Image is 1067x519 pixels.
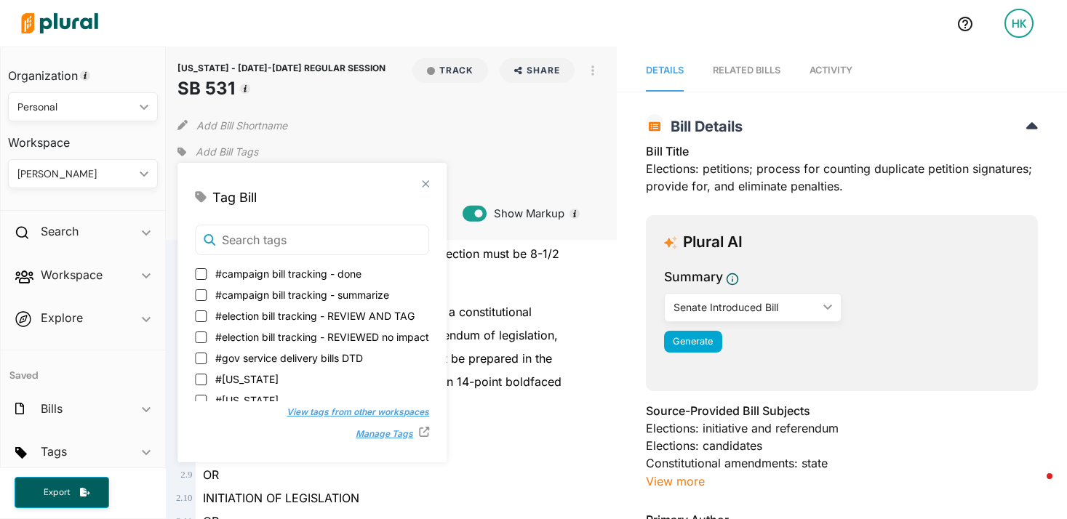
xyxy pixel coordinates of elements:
div: Tooltip anchor [79,69,92,82]
iframe: Intercom live chat [1018,470,1052,504]
h3: Plural AI [683,233,743,252]
input: #gov service delivery bills DTD [195,353,207,364]
button: View tags from other workspaces [272,401,429,423]
button: Generate [664,331,722,353]
span: 2 . 9 [180,470,192,480]
div: Elections: petitions; process for counting duplicate petition signatures; provide for, and elimin... [646,142,1038,204]
h2: Explore [41,310,83,326]
span: #election bill tracking - REVIEW AND TAG [215,308,415,323]
h3: Bill Title [646,142,1038,160]
span: Details [646,65,684,76]
span: Export [33,486,80,499]
input: #election bill tracking - REVIEW AND TAG [195,310,207,322]
span: INITIATION OF LEGISLATION [203,491,359,505]
input: #[US_STATE] [195,395,207,406]
span: Bill Details [663,118,743,135]
button: Add Bill Shortname [196,113,287,137]
h3: Source-Provided Bill Subjects [646,402,1038,419]
h1: SB 531 [177,76,385,102]
h3: Summary [664,267,723,286]
a: RELATED BILLS [713,50,780,92]
input: #campaign bill tracking - summarize [195,289,207,301]
h2: Bills [41,401,63,417]
div: Elections: candidates [646,437,1038,454]
span: 2 . 10 [176,493,192,503]
h2: Tags [41,443,67,459]
h3: Workspace [8,121,158,153]
span: Activity [810,65,852,76]
h2: Workspace [41,267,103,283]
button: Track [412,58,488,83]
button: Share [494,58,580,83]
span: OR [203,467,219,482]
div: Personal [17,100,134,115]
span: Generate [673,336,713,347]
h4: Saved [1,350,165,386]
div: Add tags [177,141,257,163]
span: #gov service delivery bills DTD [215,350,363,366]
span: #[US_STATE] [215,393,279,408]
span: #campaign bill tracking - summarize [215,287,389,302]
a: Details [646,50,684,92]
div: Tooltip anchor [568,207,581,220]
span: #election bill tracking - REVIEWED no impact [215,329,429,345]
a: Activity [810,50,852,92]
a: HK [993,3,1045,44]
button: Manage Tags [341,423,419,445]
button: View more [646,472,705,491]
div: Elections: initiative and referendum [646,419,1038,437]
div: Tooltip anchor [239,82,252,95]
div: Senate Introduced Bill [674,299,818,315]
div: [PERSON_NAME] [17,166,134,182]
h3: Organization [8,55,158,86]
span: Add Bill Tags [196,145,258,159]
input: Search tags [195,225,429,255]
h2: Search [41,223,79,239]
button: Export [15,477,109,508]
div: RELATED BILLS [713,63,780,77]
input: #campaign bill tracking - done [195,268,207,280]
input: #[US_STATE] [195,374,207,385]
span: Tag Bill [212,188,257,207]
input: #election bill tracking - REVIEWED no impact [195,331,207,343]
span: Show Markup [487,206,564,222]
span: [US_STATE] - [DATE]-[DATE] REGULAR SESSION [177,63,385,73]
span: #campaign bill tracking - done [215,266,361,281]
span: #[US_STATE] [215,371,279,387]
div: HK [1004,9,1034,38]
button: Share [500,58,575,83]
div: Constitutional amendments: state [646,454,1038,472]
